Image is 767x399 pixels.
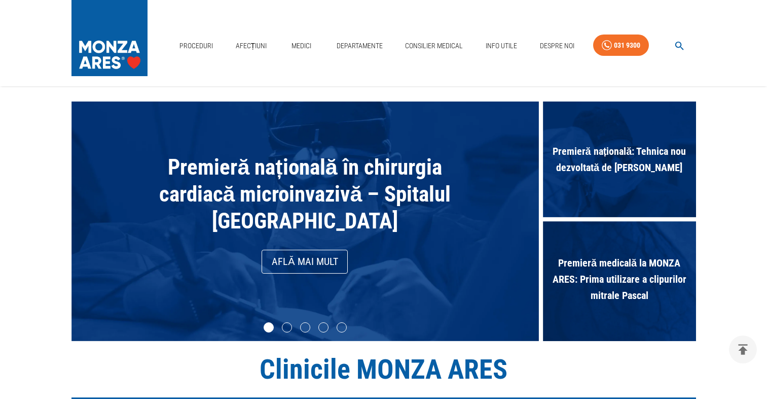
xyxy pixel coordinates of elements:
[593,35,649,56] a: 031 9300
[285,36,318,56] a: Medici
[333,36,387,56] a: Departamente
[262,250,348,274] a: Află mai mult
[71,353,696,385] h1: Clinicile MONZA ARES
[300,322,310,332] li: slide item 3
[337,322,347,332] li: slide item 5
[159,154,451,234] span: Premieră națională în chirurgia cardiacă microinvazivă – Spitalul [GEOGRAPHIC_DATA]
[282,322,292,332] li: slide item 2
[543,102,696,221] div: Premieră națională: Tehnica nou dezvoltată de [PERSON_NAME]
[536,36,578,56] a: Despre Noi
[232,36,271,56] a: Afecțiuni
[543,250,696,309] span: Premieră medicală la MONZA ARES: Prima utilizare a clipurilor mitrale Pascal
[264,322,274,332] li: slide item 1
[614,39,640,52] div: 031 9300
[543,138,696,181] span: Premieră națională: Tehnica nou dezvoltată de [PERSON_NAME]
[175,36,217,56] a: Proceduri
[318,322,328,332] li: slide item 4
[482,36,521,56] a: Info Utile
[729,336,757,363] button: delete
[543,221,696,341] div: Premieră medicală la MONZA ARES: Prima utilizare a clipurilor mitrale Pascal
[401,36,467,56] a: Consilier Medical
